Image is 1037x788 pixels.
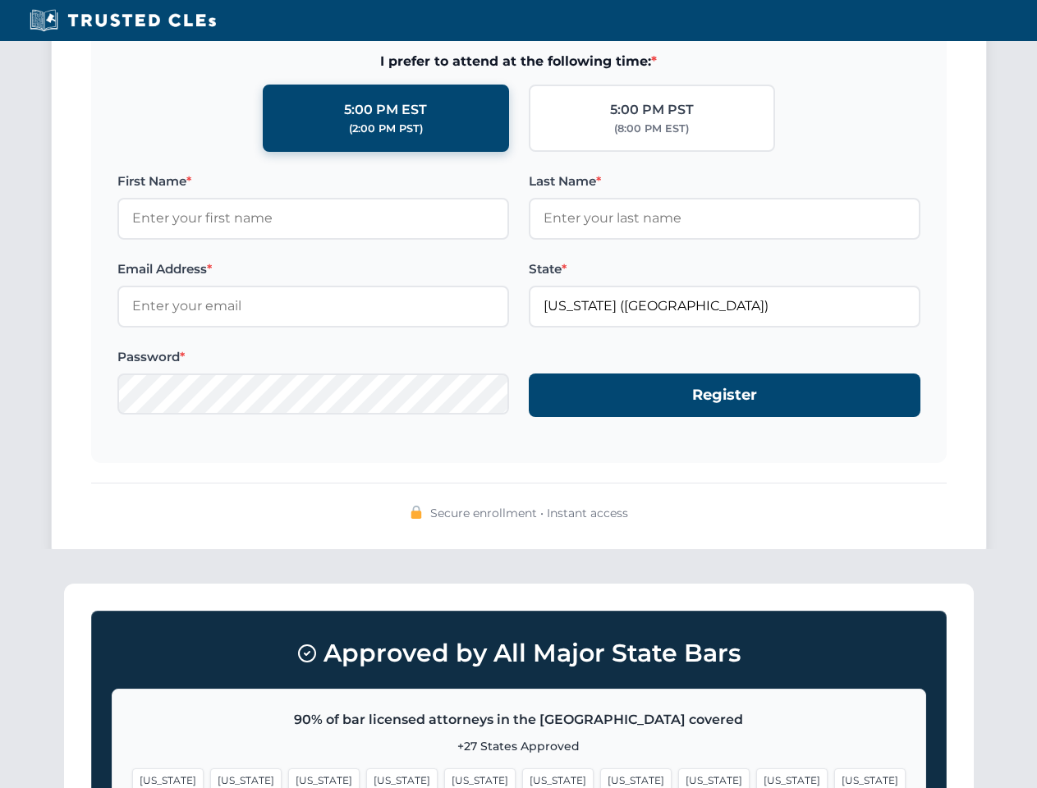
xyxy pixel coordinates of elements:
[117,286,509,327] input: Enter your email
[529,198,920,239] input: Enter your last name
[25,8,221,33] img: Trusted CLEs
[430,504,628,522] span: Secure enrollment • Instant access
[112,631,926,676] h3: Approved by All Major State Bars
[117,259,509,279] label: Email Address
[117,198,509,239] input: Enter your first name
[610,99,694,121] div: 5:00 PM PST
[132,737,906,755] p: +27 States Approved
[529,286,920,327] input: Florida (FL)
[344,99,427,121] div: 5:00 PM EST
[349,121,423,137] div: (2:00 PM PST)
[132,709,906,731] p: 90% of bar licensed attorneys in the [GEOGRAPHIC_DATA] covered
[117,51,920,72] span: I prefer to attend at the following time:
[117,347,509,367] label: Password
[117,172,509,191] label: First Name
[529,172,920,191] label: Last Name
[410,506,423,519] img: 🔒
[529,373,920,417] button: Register
[529,259,920,279] label: State
[614,121,689,137] div: (8:00 PM EST)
